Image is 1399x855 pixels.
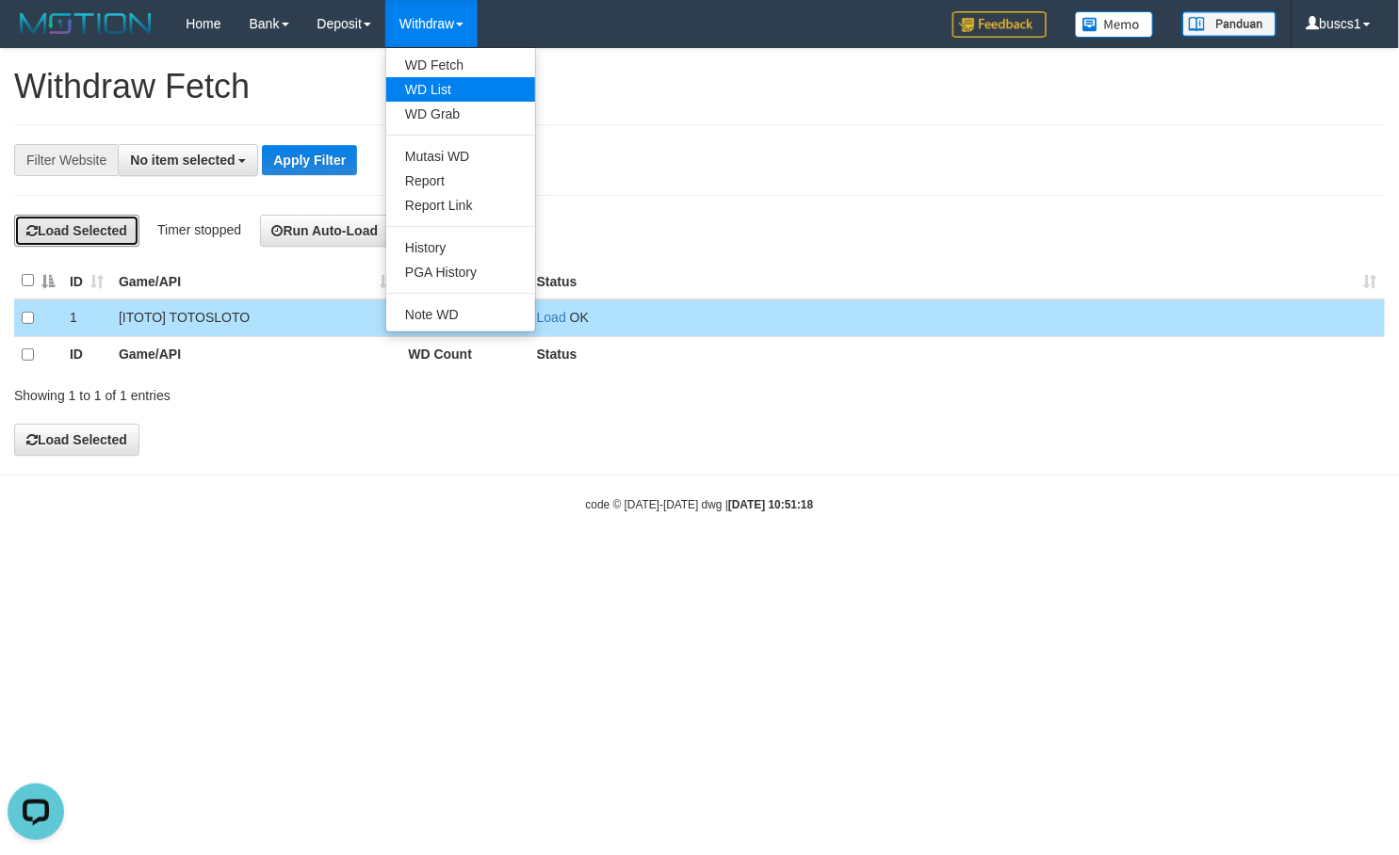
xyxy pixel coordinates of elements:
th: Game/API [111,336,400,372]
button: Apply Filter [262,145,357,175]
strong: [DATE] 10:51:18 [728,498,813,511]
span: OK [570,310,589,325]
img: panduan.png [1182,11,1277,37]
th: Status: activate to sort column ascending [529,263,1385,299]
img: Button%20Memo.svg [1075,11,1154,38]
div: Filter Website [14,144,118,176]
button: Load Selected [14,215,139,247]
a: WD Grab [386,102,535,126]
td: [ITOTO] TOTOSLOTO [111,299,400,336]
a: WD List [386,77,535,102]
a: WD Fetch [386,53,535,77]
small: code © [DATE]-[DATE] dwg | [586,498,814,511]
th: Game/API: activate to sort column ascending [111,263,400,299]
button: Run Auto-Load [260,215,391,247]
a: Report Link [386,193,535,218]
a: Load [537,310,566,325]
th: Status [529,336,1385,372]
span: Timer stopped [157,222,241,237]
img: Feedback.jpg [952,11,1047,38]
th: WD Count [400,336,529,372]
div: Showing 1 to 1 of 1 entries [14,379,569,405]
a: PGA History [386,260,535,284]
button: Load Selected [14,424,139,456]
th: ID: activate to sort column ascending [62,263,111,299]
a: Mutasi WD [386,144,535,169]
td: 1 [62,299,111,336]
a: Note WD [386,302,535,327]
button: Open LiveChat chat widget [8,8,64,64]
a: History [386,235,535,260]
a: Report [386,169,535,193]
button: No item selected [118,144,258,176]
h1: Withdraw Fetch [14,68,1385,105]
span: No item selected [130,153,235,168]
img: MOTION_logo.png [14,9,157,38]
th: ID [62,336,111,372]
